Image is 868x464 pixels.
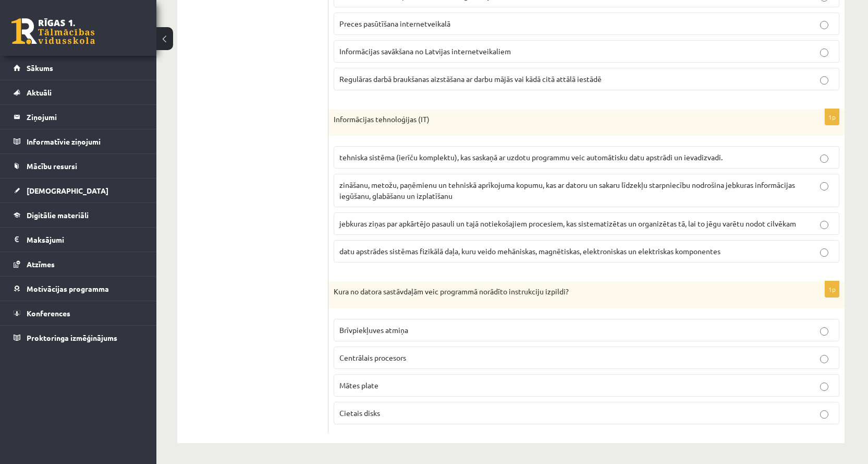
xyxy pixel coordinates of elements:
[14,252,143,276] a: Atzīmes
[27,284,109,293] span: Motivācijas programma
[339,408,380,418] span: Cietais disks
[14,277,143,301] a: Motivācijas programma
[820,154,828,163] input: tehniska sistēma (ierīču komplektu), kas saskaņā ar uzdotu programmu veic automātisku datu apstrā...
[339,246,720,256] span: datu apstrādes sistēmas fizikālā daļa, kuru veido mehāniskas, magnētiskas, elektroniskas un elekt...
[27,210,89,220] span: Digitālie materiāli
[339,219,796,228] span: jebkuras ziņas par apkārtējo pasauli un tajā notiekošajiem procesiem, kas sistematizētas un organ...
[339,19,450,28] span: Preces pasūtīšana internetveikalā
[820,383,828,391] input: Mātes plate
[14,301,143,325] a: Konferences
[339,353,406,362] span: Centrālais procesors
[27,333,117,342] span: Proktoringa izmēģinājums
[339,180,795,200] span: zināšanu, metožu, paņēmienu un tehniskā aprīkojuma kopumu, kas ar datoru un sakaru līdzekļu starp...
[14,105,143,129] a: Ziņojumi
[339,74,602,84] span: Regulāras darbā braukšanas aizstāšana ar darbu mājās vai kādā citā attālā iestādē
[27,63,53,73] span: Sākums
[339,46,511,56] span: Informācijas savākšana no Latvijas internetveikaliem
[334,114,787,125] p: Informācijas tehnoloģijas (IT)
[820,410,828,419] input: Cietais disks
[339,325,408,335] span: Brīvpiekļuves atmiņa
[825,281,839,298] p: 1p
[14,129,143,153] a: Informatīvie ziņojumi
[820,182,828,191] input: zināšanu, metožu, paņēmienu un tehniskā aprīkojuma kopumu, kas ar datoru un sakaru līdzekļu starp...
[14,56,143,80] a: Sākums
[14,326,143,350] a: Proktoringa izmēģinājums
[820,221,828,229] input: jebkuras ziņas par apkārtējo pasauli un tajā notiekošajiem procesiem, kas sistematizētas un organ...
[820,355,828,363] input: Centrālais procesors
[820,21,828,29] input: Preces pasūtīšana internetveikalā
[27,161,77,171] span: Mācību resursi
[27,186,108,195] span: [DEMOGRAPHIC_DATA]
[339,380,378,390] span: Mātes plate
[11,18,95,44] a: Rīgas 1. Tālmācības vidusskola
[14,154,143,178] a: Mācību resursi
[820,327,828,336] input: Brīvpiekļuves atmiņa
[27,228,143,252] legend: Maksājumi
[27,105,143,129] legend: Ziņojumi
[27,259,55,269] span: Atzīmes
[820,49,828,57] input: Informācijas savākšana no Latvijas internetveikaliem
[339,152,723,162] span: tehniska sistēma (ierīču komplektu), kas saskaņā ar uzdotu programmu veic automātisku datu apstrā...
[334,287,787,297] p: Kura no datora sastāvdaļām veic programmā norādīto instrukciju izpildi?
[14,179,143,203] a: [DEMOGRAPHIC_DATA]
[27,129,143,153] legend: Informatīvie ziņojumi
[27,308,70,318] span: Konferences
[14,228,143,252] a: Maksājumi
[14,203,143,227] a: Digitālie materiāli
[14,80,143,104] a: Aktuāli
[820,76,828,85] input: Regulāras darbā braukšanas aizstāšana ar darbu mājās vai kādā citā attālā iestādē
[820,248,828,257] input: datu apstrādes sistēmas fizikālā daļa, kuru veido mehāniskas, magnētiskas, elektroniskas un elekt...
[825,109,839,125] p: 1p
[27,88,52,97] span: Aktuāli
